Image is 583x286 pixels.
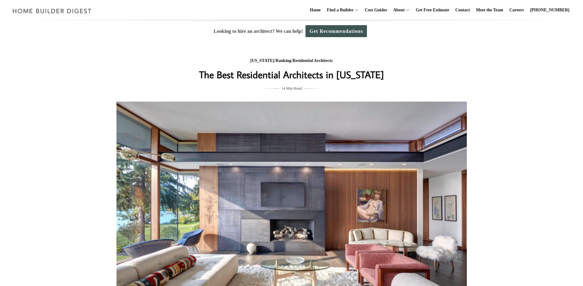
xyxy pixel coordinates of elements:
a: Cost Guides [362,0,390,20]
a: Residential Architects [293,58,333,63]
span: 14 Min Read [281,85,302,92]
a: Find a Builder [325,0,354,20]
a: Get Free Estimate [413,0,452,20]
a: Meet the Team [474,0,506,20]
h1: The Best Residential Architects in [US_STATE] [169,67,414,82]
img: Home Builder Digest [10,5,94,17]
a: [PHONE_NUMBER] [528,0,572,20]
div: / / [169,57,414,65]
a: Get Recommendations [305,25,367,37]
a: [US_STATE] [250,58,274,63]
a: Careers [507,0,526,20]
a: Contact [453,0,472,20]
a: About [391,0,404,20]
a: Home [307,0,323,20]
a: Ranking [275,58,291,63]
